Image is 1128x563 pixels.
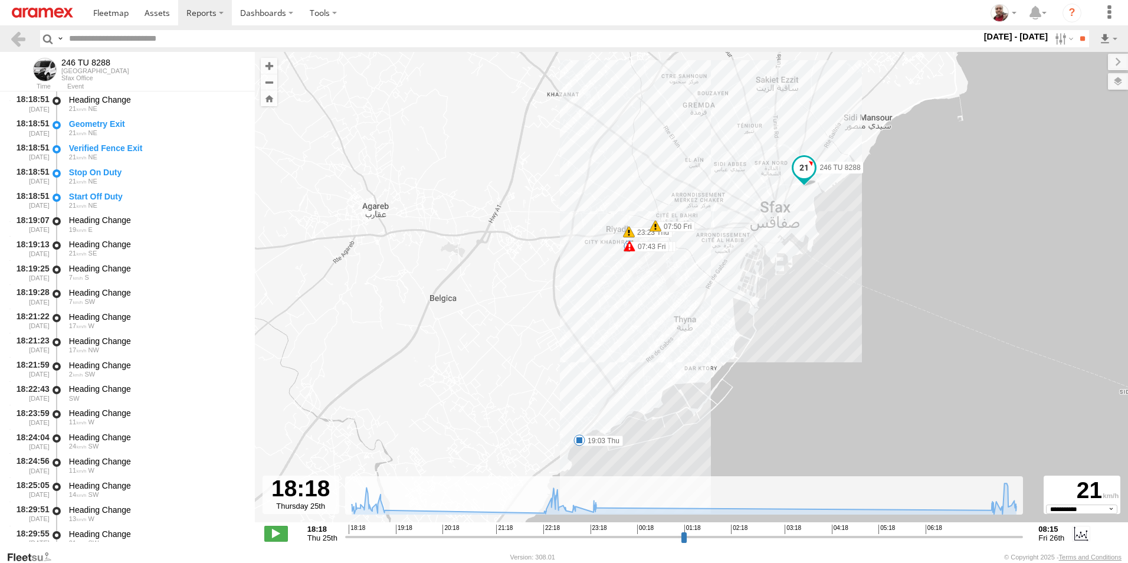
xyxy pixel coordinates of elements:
[61,74,129,81] div: Sfax Office
[69,505,244,515] div: Heading Change
[832,525,848,534] span: 04:18
[9,237,51,259] div: 18:19:13 [DATE]
[9,117,51,139] div: 18:18:51 [DATE]
[88,346,99,353] span: Heading: 302
[88,322,94,329] span: Heading: 258
[12,8,73,18] img: aramex-logo.svg
[9,286,51,307] div: 18:19:28 [DATE]
[6,551,61,563] a: Visit our Website
[637,525,654,534] span: 00:18
[69,480,244,491] div: Heading Change
[88,467,94,474] span: Heading: 257
[655,221,695,232] label: 07:50 Fri
[9,261,51,283] div: 18:19:25 [DATE]
[67,84,255,90] div: Event
[88,491,99,498] span: Heading: 225
[878,525,895,534] span: 05:18
[69,346,87,353] span: 17
[69,94,244,105] div: Heading Change
[69,336,244,346] div: Heading Change
[69,143,244,153] div: Verified Fence Exit
[69,226,87,233] span: 19
[9,479,51,500] div: 18:25:05 [DATE]
[69,443,87,450] span: 24
[69,191,244,202] div: Start Off Duty
[349,525,365,534] span: 18:18
[9,430,51,452] div: 18:24:04 [DATE]
[69,491,87,498] span: 14
[88,539,99,546] span: Heading: 227
[9,358,51,380] div: 18:21:59 [DATE]
[982,30,1051,43] label: [DATE] - [DATE]
[9,93,51,114] div: 18:18:51 [DATE]
[1038,525,1064,533] strong: 08:15
[442,525,459,534] span: 20:18
[785,525,801,534] span: 03:18
[69,371,83,378] span: 2
[88,418,94,425] span: Heading: 258
[9,189,51,211] div: 18:18:51 [DATE]
[69,418,87,425] span: 11
[69,287,244,298] div: Heading Change
[9,334,51,356] div: 18:21:23 [DATE]
[61,67,129,74] div: [GEOGRAPHIC_DATA]
[69,539,87,546] span: 21
[88,202,97,209] span: Heading: 60
[543,525,560,534] span: 22:18
[69,298,83,305] span: 7
[9,454,51,476] div: 18:24:56 [DATE]
[88,515,94,522] span: Heading: 260
[88,129,97,136] span: Heading: 60
[69,274,83,281] span: 7
[69,215,244,225] div: Heading Change
[69,263,244,274] div: Heading Change
[1050,30,1075,47] label: Search Filter Options
[926,525,942,534] span: 06:18
[84,298,95,305] span: Heading: 211
[1099,30,1119,47] label: Export results as...
[61,58,129,67] div: 246 TU 8288 - View Asset History
[396,525,412,534] span: 19:18
[88,250,97,257] span: Heading: 140
[88,105,97,112] span: Heading: 60
[684,525,701,534] span: 01:18
[9,30,27,47] a: Back to previous Page
[69,360,244,371] div: Heading Change
[9,382,51,404] div: 18:22:43 [DATE]
[307,525,337,533] strong: 18:18
[261,58,277,74] button: Zoom in
[591,525,607,534] span: 23:18
[88,153,97,161] span: Heading: 60
[69,119,244,129] div: Geometry Exit
[307,533,337,542] span: Thu 25th Sep 2025
[629,241,669,252] label: 07:43 Fri
[9,141,51,163] div: 18:18:51 [DATE]
[69,250,87,257] span: 21
[629,227,673,238] label: 23:23 Thu
[69,384,244,394] div: Heading Change
[69,467,87,474] span: 11
[69,239,244,250] div: Heading Change
[510,554,555,561] div: Version: 308.01
[69,153,87,161] span: 21
[986,4,1021,22] div: Majdi Ghannoudi
[69,312,244,322] div: Heading Change
[88,226,93,233] span: Heading: 107
[9,214,51,235] div: 18:19:07 [DATE]
[496,525,513,534] span: 21:18
[69,408,244,418] div: Heading Change
[9,165,51,187] div: 18:18:51 [DATE]
[9,310,51,332] div: 18:21:22 [DATE]
[9,503,51,525] div: 18:29:51 [DATE]
[69,202,87,209] span: 21
[1059,554,1122,561] a: Terms and Conditions
[731,525,747,534] span: 02:18
[1038,533,1064,542] span: Fri 26th Sep 2025
[69,178,87,185] span: 21
[264,526,288,541] label: Play/Stop
[69,529,244,539] div: Heading Change
[69,322,87,329] span: 17
[9,527,51,549] div: 18:29:55 [DATE]
[1045,477,1119,505] div: 21
[88,443,99,450] span: Heading: 225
